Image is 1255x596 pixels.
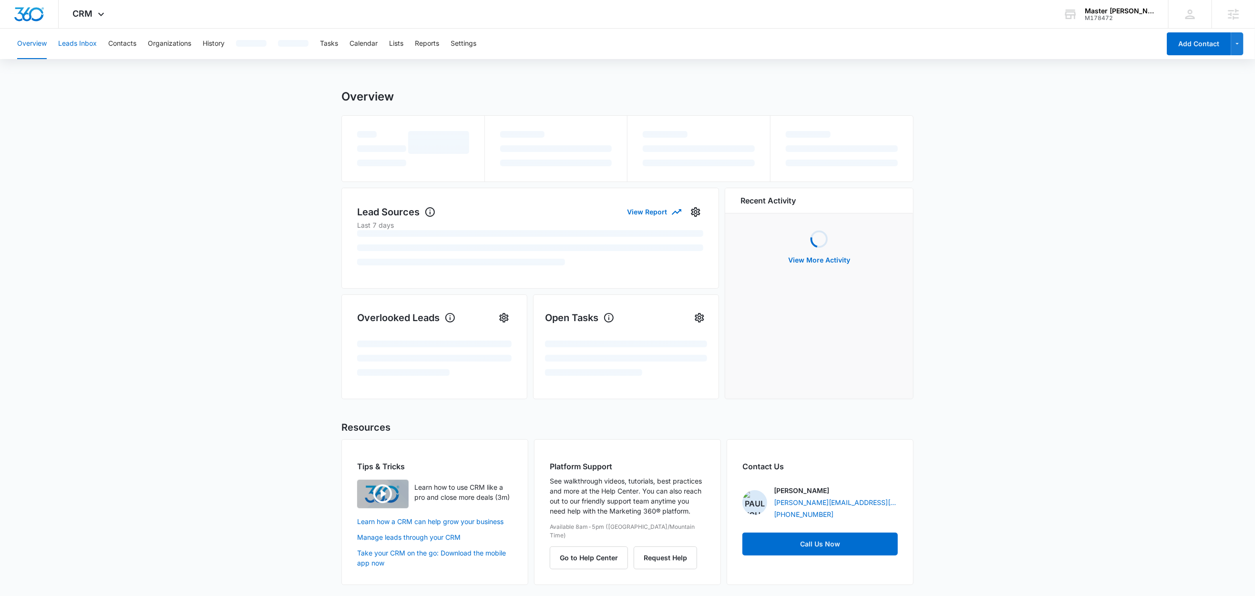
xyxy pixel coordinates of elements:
h2: Platform Support [550,461,705,472]
p: Available 8am-5pm ([GEOGRAPHIC_DATA]/Mountain Time) [550,523,705,540]
p: [PERSON_NAME] [774,485,829,495]
button: Overview [17,29,47,59]
button: View More Activity [779,249,860,272]
button: Settings [692,310,707,325]
a: Request Help [634,554,697,562]
button: Reports [415,29,439,59]
img: Learn how to use CRM like a pro and close more deals (3m) [357,480,409,508]
h1: Open Tasks [545,311,615,325]
button: Lists [389,29,403,59]
button: Settings [496,310,512,325]
p: Learn how to use CRM like a pro and close more deals (3m) [414,482,513,502]
button: Tasks [320,29,338,59]
button: Calendar [350,29,378,59]
button: View Report [627,203,680,220]
a: Learn how a CRM can help grow your business [357,516,513,526]
button: Settings [688,204,703,220]
span: CRM [73,9,93,19]
h2: Resources [341,420,914,434]
button: Leads Inbox [58,29,97,59]
h1: Overlooked Leads [357,311,456,325]
a: [PERSON_NAME][EMAIL_ADDRESS][PERSON_NAME][DOMAIN_NAME] [774,497,898,507]
button: Organizations [148,29,191,59]
p: Last 7 days [357,220,703,230]
p: See walkthrough videos, tutorials, best practices and more at the Help Center. You can also reach... [550,476,705,516]
button: History [203,29,225,59]
h6: Recent Activity [741,195,796,206]
a: [PHONE_NUMBER] [774,509,833,519]
img: Paul Richardson [742,490,767,515]
h2: Contact Us [742,461,898,472]
a: Call Us Now [742,533,898,556]
button: Go to Help Center [550,546,628,569]
button: Contacts [108,29,136,59]
h1: Overview [341,90,394,104]
div: account id [1085,15,1154,21]
button: Add Contact [1167,32,1231,55]
a: Take your CRM on the go: Download the mobile app now [357,548,513,568]
h1: Lead Sources [357,205,436,219]
a: Manage leads through your CRM [357,532,513,542]
button: Settings [451,29,476,59]
h2: Tips & Tricks [357,461,513,472]
div: account name [1085,7,1154,15]
button: Request Help [634,546,697,569]
a: Go to Help Center [550,554,634,562]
